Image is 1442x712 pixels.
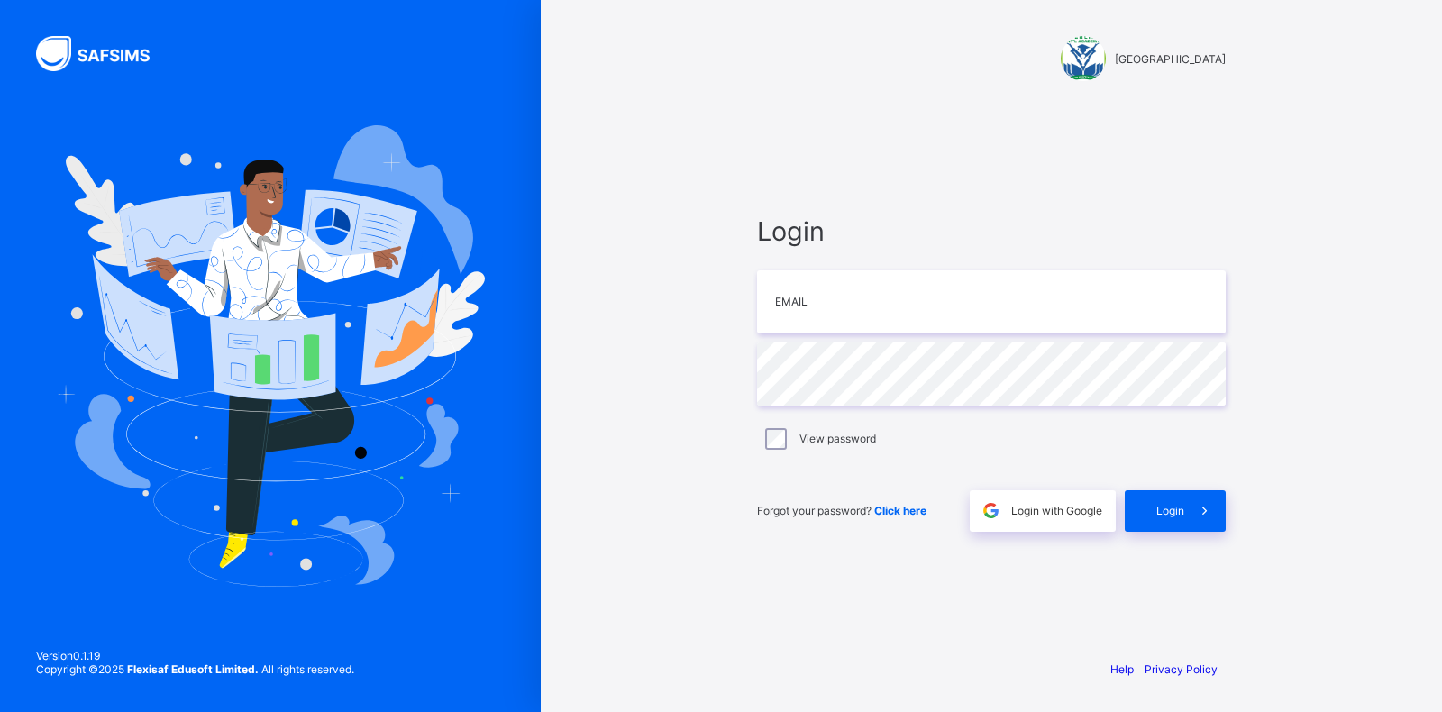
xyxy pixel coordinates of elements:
[36,36,171,71] img: SAFSIMS Logo
[36,649,354,662] span: Version 0.1.19
[36,662,354,676] span: Copyright © 2025 All rights reserved.
[1115,52,1226,66] span: [GEOGRAPHIC_DATA]
[799,432,876,445] label: View password
[1156,504,1184,517] span: Login
[1011,504,1102,517] span: Login with Google
[874,504,926,517] a: Click here
[56,125,485,587] img: Hero Image
[1145,662,1218,676] a: Privacy Policy
[757,504,926,517] span: Forgot your password?
[1110,662,1134,676] a: Help
[127,662,259,676] strong: Flexisaf Edusoft Limited.
[757,215,1226,247] span: Login
[981,500,1001,521] img: google.396cfc9801f0270233282035f929180a.svg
